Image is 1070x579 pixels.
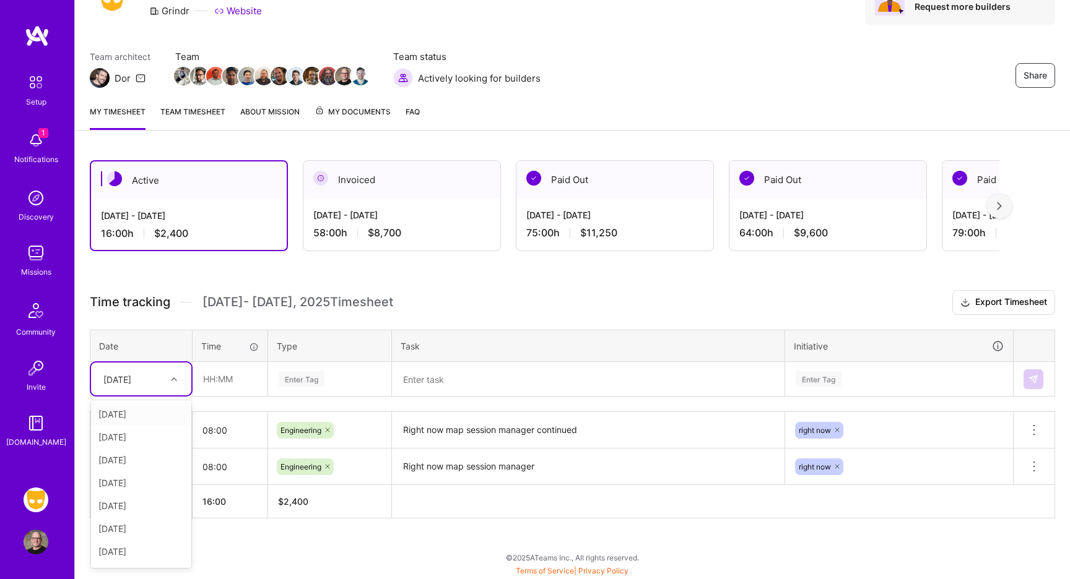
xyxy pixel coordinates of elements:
[90,50,150,63] span: Team architect
[24,487,48,512] img: Grindr: Mobile + BE + Cloud
[1029,374,1038,384] img: Submit
[952,171,967,186] img: Paid Out
[91,403,191,426] div: [DATE]
[1016,63,1055,88] button: Share
[997,202,1002,210] img: right
[254,67,273,85] img: Team Member Avatar
[393,50,541,63] span: Team status
[794,339,1004,353] div: Initiative
[526,171,541,186] img: Paid Out
[256,66,272,87] a: Team Member Avatar
[38,128,48,138] span: 1
[960,296,970,309] i: icon Download
[91,494,191,517] div: [DATE]
[352,66,368,87] a: Team Member Avatar
[193,485,268,518] th: 16:00
[149,4,189,17] div: Grindr
[24,356,48,380] img: Invite
[214,4,262,17] a: Website
[24,128,48,153] img: bell
[154,227,188,240] span: $2,400
[91,426,191,448] div: [DATE]
[319,67,337,85] img: Team Member Avatar
[303,161,500,199] div: Invoiced
[799,426,831,435] span: right now
[90,330,193,362] th: Date
[516,161,713,199] div: Paid Out
[578,566,629,575] a: Privacy Policy
[952,290,1055,315] button: Export Timesheet
[315,105,391,130] a: My Documents
[101,209,277,222] div: [DATE] - [DATE]
[24,530,48,554] img: User Avatar
[281,462,321,471] span: Engineering
[14,153,58,166] div: Notifications
[393,68,413,88] img: Actively looking for builders
[224,66,240,87] a: Team Member Avatar
[268,330,392,362] th: Type
[368,226,401,239] span: $8,700
[202,294,393,310] span: [DATE] - [DATE] , 2025 Timesheet
[101,227,277,240] div: 16:00 h
[335,67,354,85] img: Team Member Avatar
[1024,69,1047,82] span: Share
[240,105,300,130] a: About Mission
[90,68,110,88] img: Team Architect
[796,369,842,388] div: Enter Tag
[393,450,783,484] textarea: Right now map session manager
[193,362,267,395] input: HH:MM
[320,66,336,87] a: Team Member Avatar
[20,530,51,554] a: User Avatar
[206,67,225,85] img: Team Member Avatar
[90,485,193,518] th: Total
[739,208,916,221] div: [DATE] - [DATE]
[27,380,46,393] div: Invite
[6,435,66,448] div: [DOMAIN_NAME]
[739,171,754,186] img: Paid Out
[160,105,225,130] a: Team timesheet
[91,161,287,199] div: Active
[915,1,1045,12] div: Request more builders
[392,330,785,362] th: Task
[24,186,48,210] img: discovery
[91,540,191,563] div: [DATE]
[90,294,170,310] span: Time tracking
[91,517,191,540] div: [DATE]
[729,161,926,199] div: Paid Out
[739,226,916,239] div: 64:00 h
[90,105,146,130] a: My timesheet
[516,566,574,575] a: Terms of Service
[103,372,131,385] div: [DATE]
[580,226,617,239] span: $11,250
[526,226,703,239] div: 75:00 h
[799,462,831,471] span: right now
[315,105,391,119] span: My Documents
[107,171,122,186] img: Active
[21,265,51,278] div: Missions
[193,414,267,447] input: HH:MM
[313,171,328,186] img: Invoiced
[794,226,828,239] span: $9,600
[336,66,352,87] a: Team Member Avatar
[418,72,541,85] span: Actively looking for builders
[313,208,490,221] div: [DATE] - [DATE]
[175,66,191,87] a: Team Member Avatar
[351,67,370,85] img: Team Member Avatar
[272,66,288,87] a: Team Member Avatar
[222,67,241,85] img: Team Member Avatar
[19,210,54,223] div: Discovery
[91,448,191,471] div: [DATE]
[271,67,289,85] img: Team Member Avatar
[74,542,1070,573] div: © 2025 ATeams Inc., All rights reserved.
[115,72,131,85] div: Dor
[25,25,50,47] img: logo
[91,471,191,494] div: [DATE]
[406,105,420,130] a: FAQ
[193,450,267,483] input: HH:MM
[207,66,224,87] a: Team Member Avatar
[149,6,159,16] i: icon CompanyGray
[201,340,259,353] div: Time
[16,325,56,338] div: Community
[516,566,629,575] span: |
[240,66,256,87] a: Team Member Avatar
